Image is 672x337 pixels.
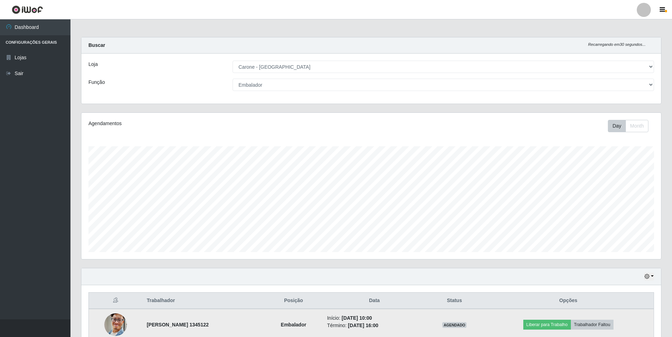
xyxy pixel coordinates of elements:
li: Início: [327,314,421,322]
th: Status [426,293,483,309]
div: Toolbar with button groups [608,120,654,132]
button: Trabalhador Faltou [571,320,614,330]
img: CoreUI Logo [12,5,43,14]
i: Recarregando em 30 segundos... [588,42,646,47]
button: Month [625,120,648,132]
div: Agendamentos [88,120,318,127]
div: First group [608,120,648,132]
time: [DATE] 16:00 [348,323,378,328]
th: Trabalhador [142,293,264,309]
th: Posição [264,293,323,309]
strong: [PERSON_NAME] 1345122 [147,322,209,327]
time: [DATE] 10:00 [341,315,372,321]
strong: Buscar [88,42,105,48]
button: Day [608,120,626,132]
label: Função [88,79,105,86]
th: Opções [483,293,654,309]
span: AGENDADO [442,322,467,328]
button: Liberar para Trabalho [523,320,571,330]
li: Término: [327,322,421,329]
th: Data [323,293,426,309]
strong: Embalador [281,322,306,327]
label: Loja [88,61,98,68]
